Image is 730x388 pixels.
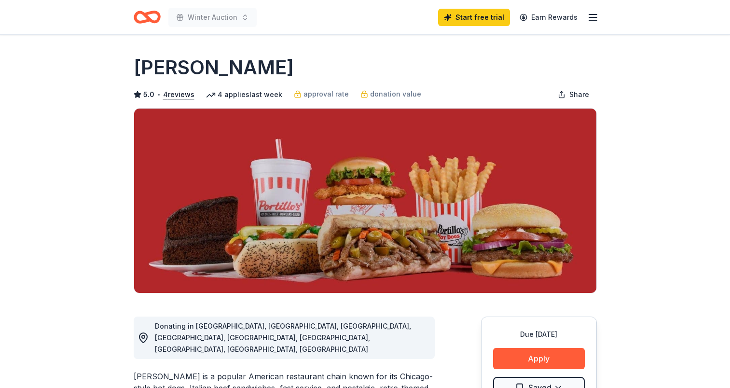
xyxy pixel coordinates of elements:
[206,89,282,100] div: 4 applies last week
[168,8,257,27] button: Winter Auction
[134,6,161,28] a: Home
[569,89,589,100] span: Share
[360,88,421,100] a: donation value
[370,88,421,100] span: donation value
[155,322,411,353] span: Donating in [GEOGRAPHIC_DATA], [GEOGRAPHIC_DATA], [GEOGRAPHIC_DATA], [GEOGRAPHIC_DATA], [GEOGRAPH...
[550,85,597,104] button: Share
[163,89,194,100] button: 4reviews
[493,329,585,340] div: Due [DATE]
[134,109,596,293] img: Image for Portillo's
[143,89,154,100] span: 5.0
[303,88,349,100] span: approval rate
[438,9,510,26] a: Start free trial
[134,54,294,81] h1: [PERSON_NAME]
[157,91,160,98] span: •
[188,12,237,23] span: Winter Auction
[294,88,349,100] a: approval rate
[493,348,585,369] button: Apply
[514,9,583,26] a: Earn Rewards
